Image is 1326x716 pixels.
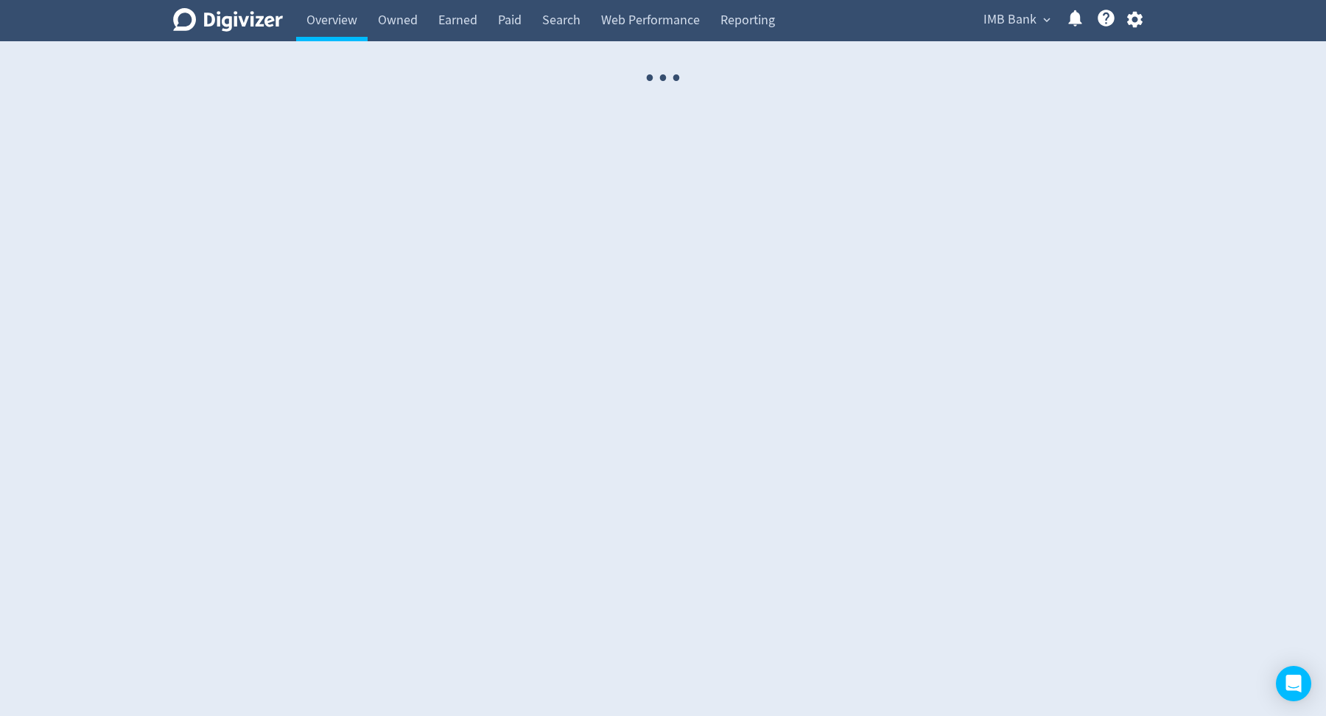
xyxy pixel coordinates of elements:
[1040,13,1053,27] span: expand_more
[978,8,1054,32] button: IMB Bank
[670,41,683,116] span: ·
[1276,666,1311,701] div: Open Intercom Messenger
[643,41,656,116] span: ·
[983,8,1036,32] span: IMB Bank
[656,41,670,116] span: ·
